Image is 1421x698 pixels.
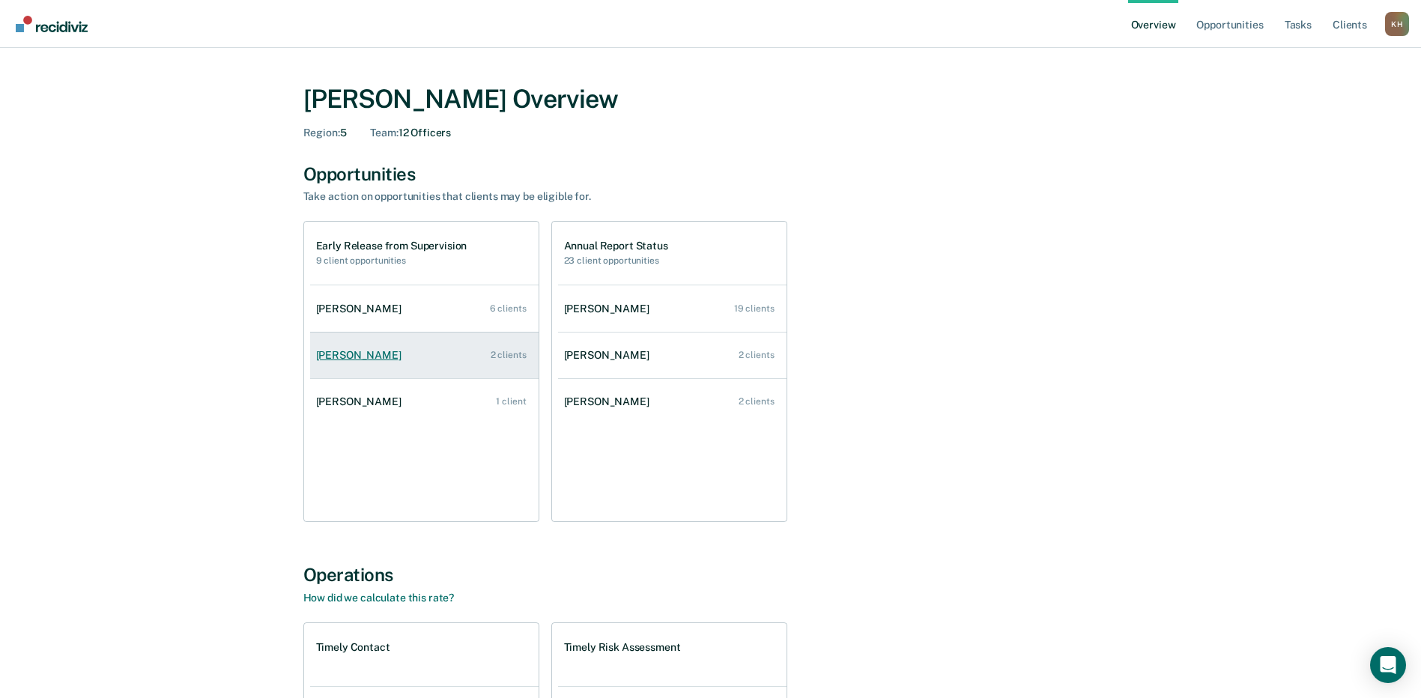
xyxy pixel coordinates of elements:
[739,396,775,407] div: 2 clients
[370,127,398,139] span: Team :
[496,396,526,407] div: 1 client
[316,303,407,315] div: [PERSON_NAME]
[303,127,347,139] div: 5
[316,349,407,362] div: [PERSON_NAME]
[316,641,390,654] h1: Timely Contact
[564,395,655,408] div: [PERSON_NAME]
[303,127,340,139] span: Region :
[558,380,787,423] a: [PERSON_NAME] 2 clients
[564,303,655,315] div: [PERSON_NAME]
[564,240,668,252] h1: Annual Report Status
[16,16,88,32] img: Recidiviz
[303,163,1118,185] div: Opportunities
[1385,12,1409,36] button: Profile dropdown button
[303,564,1118,586] div: Operations
[310,380,539,423] a: [PERSON_NAME] 1 client
[303,190,828,203] div: Take action on opportunities that clients may be eligible for.
[370,127,451,139] div: 12 Officers
[310,334,539,377] a: [PERSON_NAME] 2 clients
[490,303,527,314] div: 6 clients
[491,350,527,360] div: 2 clients
[1385,12,1409,36] div: K H
[558,334,787,377] a: [PERSON_NAME] 2 clients
[564,255,668,266] h2: 23 client opportunities
[564,641,681,654] h1: Timely Risk Assessment
[303,592,455,604] a: How did we calculate this rate?
[303,84,1118,115] div: [PERSON_NAME] Overview
[316,240,467,252] h1: Early Release from Supervision
[564,349,655,362] div: [PERSON_NAME]
[310,288,539,330] a: [PERSON_NAME] 6 clients
[316,395,407,408] div: [PERSON_NAME]
[1370,647,1406,683] div: Open Intercom Messenger
[734,303,775,314] div: 19 clients
[558,288,787,330] a: [PERSON_NAME] 19 clients
[739,350,775,360] div: 2 clients
[316,255,467,266] h2: 9 client opportunities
